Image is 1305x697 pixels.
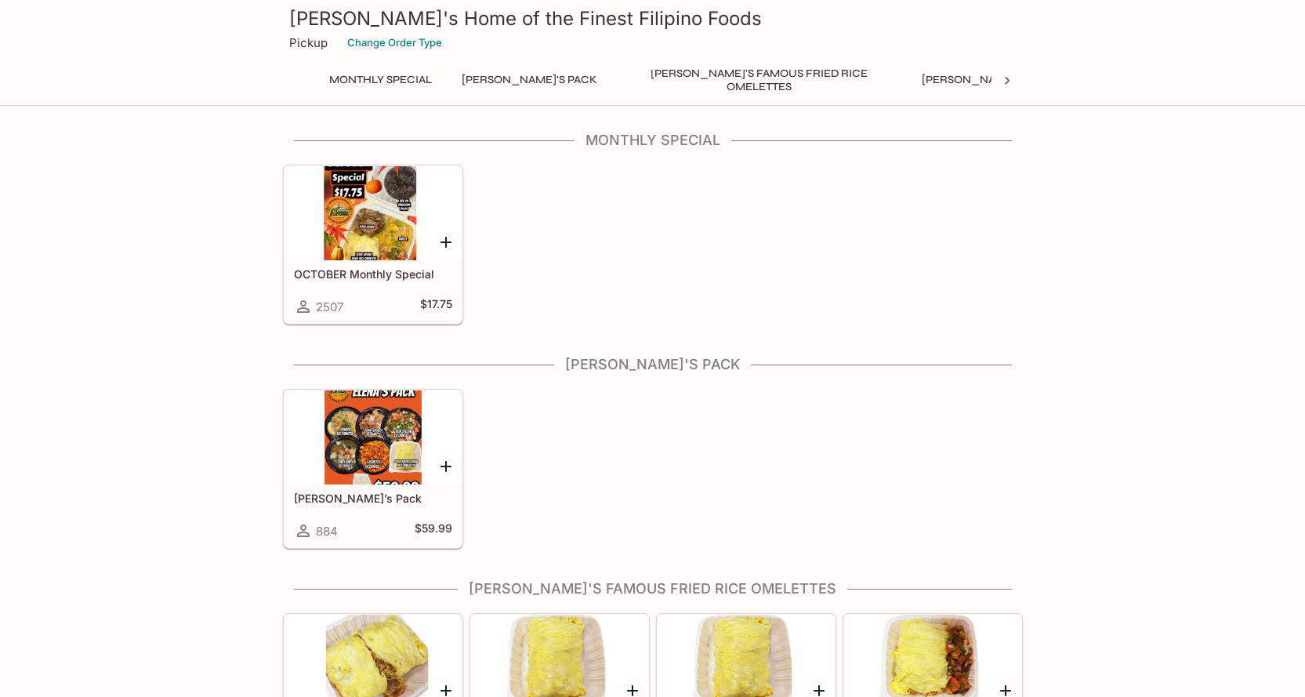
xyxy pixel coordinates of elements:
[316,299,343,314] span: 2507
[437,456,456,476] button: Add Elena’s Pack
[294,267,452,281] h5: OCTOBER Monthly Special
[284,165,462,324] a: OCTOBER Monthly Special2507$17.75
[437,232,456,252] button: Add OCTOBER Monthly Special
[294,492,452,505] h5: [PERSON_NAME]’s Pack
[453,69,606,91] button: [PERSON_NAME]'s Pack
[321,69,440,91] button: Monthly Special
[913,69,1113,91] button: [PERSON_NAME]'s Mixed Plates
[316,524,338,539] span: 884
[289,6,1017,31] h3: [PERSON_NAME]'s Home of the Finest Filipino Foods
[420,297,452,316] h5: $17.75
[285,166,462,260] div: OCTOBER Monthly Special
[415,521,452,540] h5: $59.99
[284,390,462,548] a: [PERSON_NAME]’s Pack884$59.99
[283,356,1023,373] h4: [PERSON_NAME]'s Pack
[283,580,1023,597] h4: [PERSON_NAME]'s Famous Fried Rice Omelettes
[283,132,1023,149] h4: Monthly Special
[618,69,901,91] button: [PERSON_NAME]'s Famous Fried Rice Omelettes
[340,31,449,55] button: Change Order Type
[285,390,462,485] div: Elena’s Pack
[289,35,328,50] p: Pickup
